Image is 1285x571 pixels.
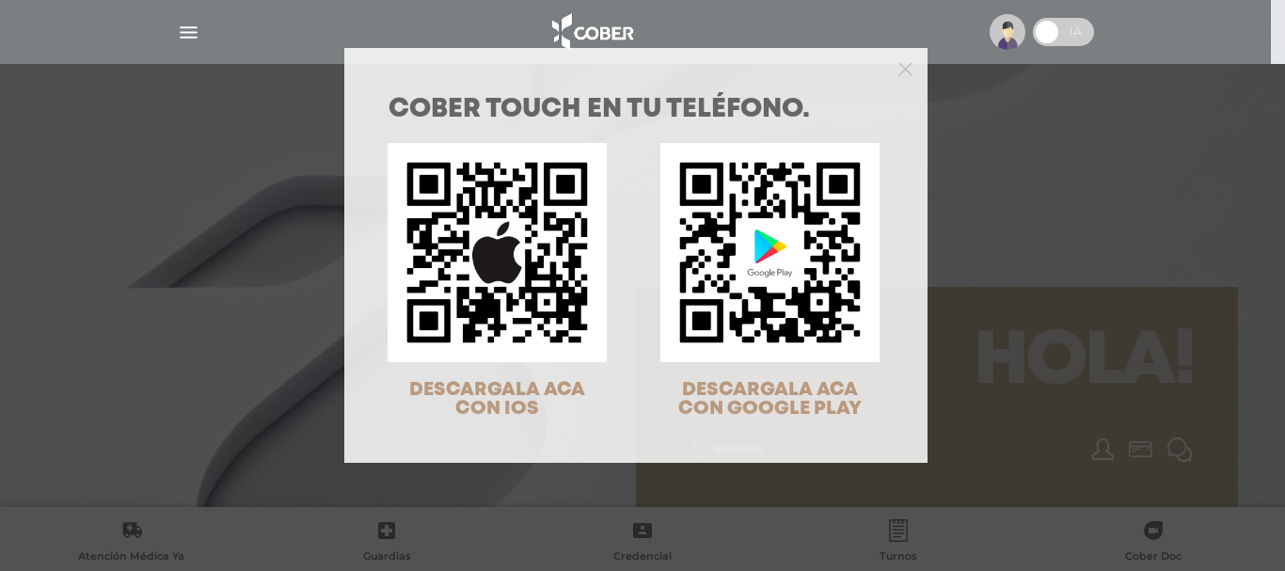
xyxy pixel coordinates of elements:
span: DESCARGALA ACA CON GOOGLE PLAY [678,381,862,418]
span: DESCARGALA ACA CON IOS [409,381,585,418]
img: qr-code [660,143,880,362]
button: Close [898,59,912,76]
img: qr-code [388,143,607,362]
h1: COBER TOUCH en tu teléfono. [389,97,883,123]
